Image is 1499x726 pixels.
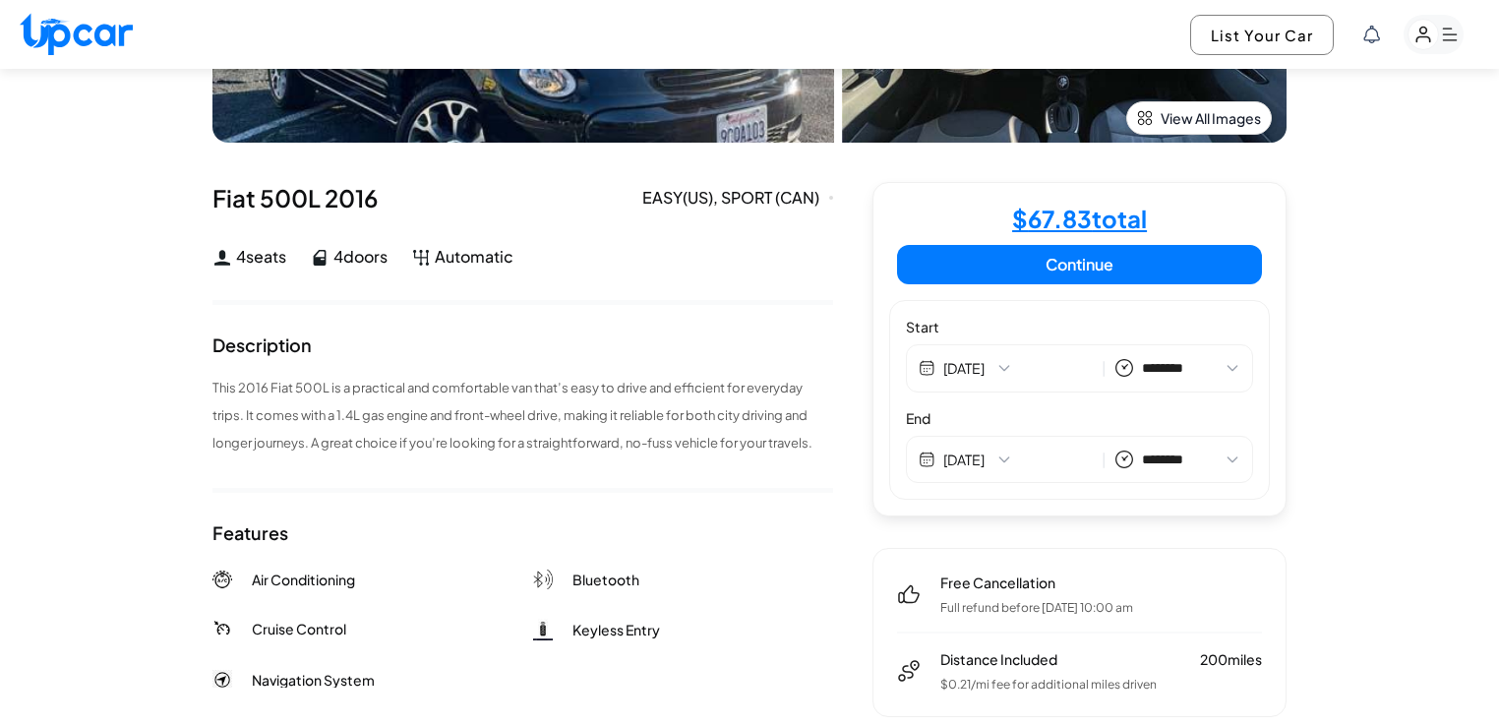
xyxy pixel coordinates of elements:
img: Upcar Logo [20,13,133,55]
span: Air Conditioning [252,570,355,589]
button: Continue [897,245,1262,284]
div: EASY(US), SPORT (CAN) [642,186,833,210]
button: [DATE] [943,358,1094,378]
h4: $ 67.83 total [1012,207,1147,230]
p: This 2016 Fiat 500L is a practical and comfortable van that’s easy to drive and efficient for eve... [212,374,833,456]
span: | [1102,357,1107,380]
button: List Your Car [1190,15,1334,55]
span: Navigation System [252,670,375,690]
img: Air Conditioning [212,570,232,589]
span: | [1102,449,1107,471]
span: Free Cancellation [940,573,1133,592]
span: Keyless Entry [572,620,660,639]
div: Description [212,336,312,354]
span: 200 miles [1200,649,1262,669]
img: Bluetooth [533,570,553,589]
button: View All Images [1126,101,1272,135]
button: [DATE] [943,450,1094,469]
span: Automatic [435,245,513,269]
img: Navigation System [212,670,232,690]
label: Start [906,317,1253,336]
p: $ 0.21 /mi fee for additional miles driven [940,677,1262,693]
div: Fiat 500L 2016 [212,182,833,213]
img: Cruise Control [212,619,232,638]
span: Distance Included [940,649,1057,669]
span: 4 doors [333,245,388,269]
span: Cruise Control [252,619,346,638]
span: 4 seats [236,245,286,269]
img: free-cancel [897,582,921,606]
span: View All Images [1161,108,1261,128]
span: Bluetooth [572,570,639,589]
label: End [906,408,1253,428]
img: Keyless Entry [533,619,553,640]
p: Full refund before [DATE] 10:00 am [940,600,1133,616]
img: distance-included [897,659,921,683]
div: Features [212,524,288,542]
img: view-all [1137,110,1153,126]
